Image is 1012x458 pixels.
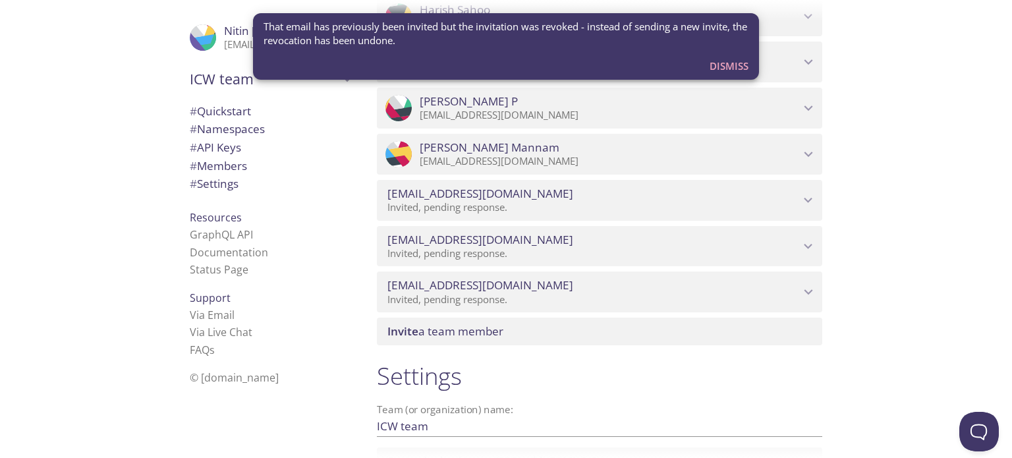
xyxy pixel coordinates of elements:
a: GraphQL API [190,227,253,242]
div: kluca@icwgroup.com [377,226,822,267]
span: # [190,158,197,173]
div: ICW team [179,62,361,96]
button: Dismiss [704,53,754,78]
a: Via Live Chat [190,325,252,339]
span: Dismiss [710,57,748,74]
div: Sowndharya P [377,88,822,129]
p: [EMAIL_ADDRESS][DOMAIN_NAME] [420,155,800,168]
h1: Settings [377,361,822,391]
div: API Keys [179,138,361,157]
span: © [DOMAIN_NAME] [190,370,279,385]
span: API Keys [190,140,241,155]
div: plulla@icwgroup.com [377,180,822,221]
span: Resources [190,210,242,225]
span: ICW team [190,70,339,88]
a: FAQ [190,343,215,357]
span: [EMAIL_ADDRESS][DOMAIN_NAME] [387,186,573,201]
span: [PERSON_NAME] Mannam [420,140,559,155]
div: Nitin Jindal [179,16,361,59]
div: Rajani Mannam [377,134,822,175]
div: Invite a team member [377,318,822,345]
a: Status Page [190,262,248,277]
a: Documentation [190,245,268,260]
div: Team Settings [179,175,361,193]
p: [EMAIL_ADDRESS][DOMAIN_NAME] [420,109,800,122]
p: [EMAIL_ADDRESS][DOMAIN_NAME] [224,38,339,51]
span: Settings [190,176,239,191]
span: # [190,103,197,119]
p: Invited, pending response. [387,247,800,260]
span: # [190,176,197,191]
span: Members [190,158,247,173]
span: Support [190,291,231,305]
span: # [190,140,197,155]
div: Members [179,157,361,175]
span: s [210,343,215,357]
div: Namespaces [179,120,361,138]
span: a team member [387,324,503,339]
span: [PERSON_NAME] P [420,94,518,109]
div: vj@icwgroup.com [377,272,822,312]
label: Team (or organization) name: [377,405,514,415]
span: That email has previously been invited but the invitation was revoked - instead of sending a new ... [264,20,748,48]
div: Quickstart [179,102,361,121]
span: Invite [387,324,418,339]
span: [EMAIL_ADDRESS][DOMAIN_NAME] [387,233,573,247]
iframe: Help Scout Beacon - Open [959,412,999,451]
span: # [190,121,197,136]
span: Namespaces [190,121,265,136]
span: Quickstart [190,103,251,119]
span: [EMAIL_ADDRESS][DOMAIN_NAME] [387,278,573,293]
p: Invited, pending response. [387,201,800,214]
span: Nitin [PERSON_NAME] [224,23,341,38]
a: Via Email [190,308,235,322]
p: Invited, pending response. [387,293,800,306]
